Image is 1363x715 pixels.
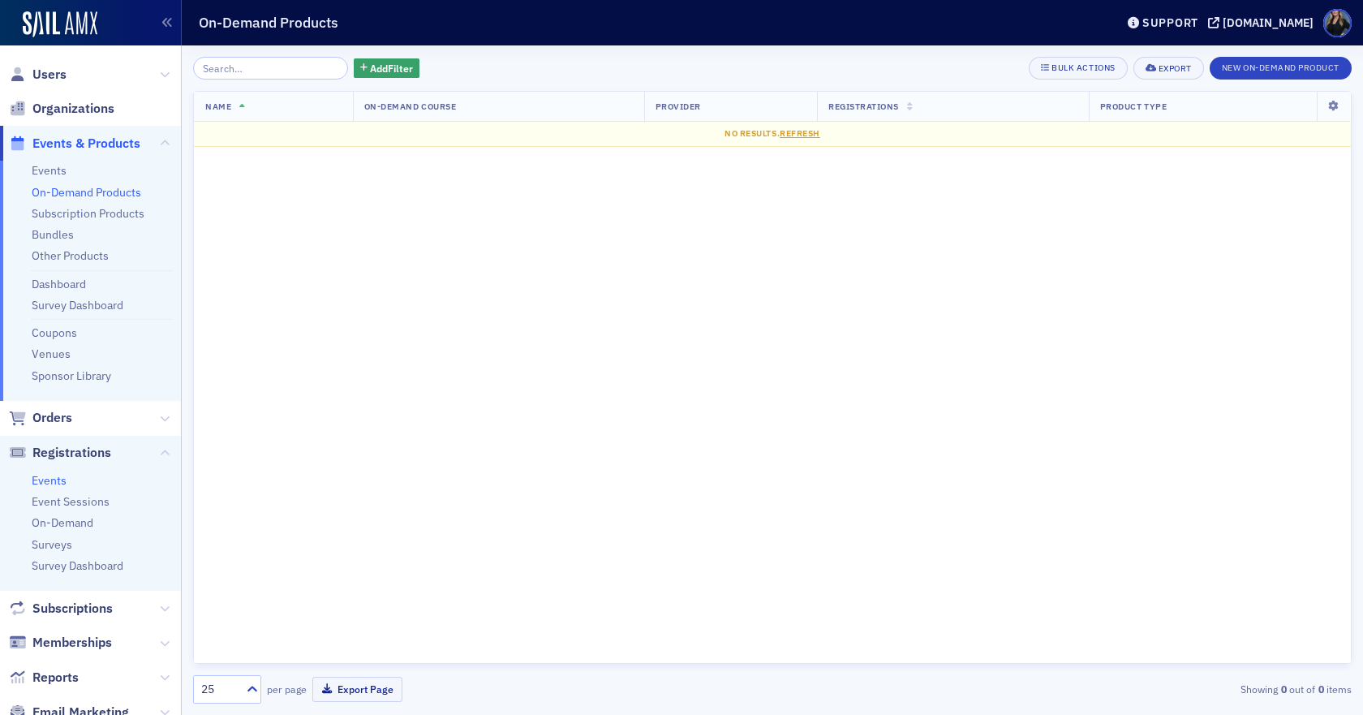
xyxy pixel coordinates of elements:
[32,135,140,153] span: Events & Products
[201,681,237,698] div: 25
[1208,17,1319,28] button: [DOMAIN_NAME]
[32,100,114,118] span: Organizations
[828,101,899,112] span: Registrations
[32,277,86,291] a: Dashboard
[1323,9,1352,37] span: Profile
[267,682,307,696] label: per page
[32,600,113,618] span: Subscriptions
[32,163,67,178] a: Events
[9,100,114,118] a: Organizations
[656,101,701,112] span: Provider
[1142,15,1198,30] div: Support
[32,185,141,200] a: On-Demand Products
[32,227,74,242] a: Bundles
[312,677,402,702] button: Export Page
[1315,682,1326,696] strong: 0
[32,325,77,340] a: Coupons
[199,13,338,32] h1: On-Demand Products
[32,669,79,687] span: Reports
[9,444,111,462] a: Registrations
[32,368,111,383] a: Sponsor Library
[1051,63,1115,72] div: Bulk Actions
[205,127,1339,140] div: No results.
[32,409,72,427] span: Orders
[354,58,420,79] button: AddFilter
[32,347,71,361] a: Venues
[1159,64,1192,73] div: Export
[32,494,110,509] a: Event Sessions
[370,61,413,75] span: Add Filter
[193,57,348,80] input: Search…
[32,444,111,462] span: Registrations
[32,473,67,488] a: Events
[9,669,79,687] a: Reports
[1133,57,1204,80] button: Export
[1278,682,1289,696] strong: 0
[9,135,140,153] a: Events & Products
[32,537,72,552] a: Surveys
[977,682,1352,696] div: Showing out of items
[1210,57,1352,80] button: New On-Demand Product
[1210,59,1352,74] a: New On-Demand Product
[1223,15,1314,30] div: [DOMAIN_NAME]
[9,634,112,652] a: Memberships
[32,248,109,263] a: Other Products
[23,11,97,37] img: SailAMX
[780,127,820,139] span: Refresh
[32,515,93,530] a: On-Demand
[32,298,123,312] a: Survey Dashboard
[364,101,456,112] span: On-Demand Course
[9,409,72,427] a: Orders
[32,634,112,652] span: Memberships
[1029,57,1127,80] button: Bulk Actions
[32,66,67,84] span: Users
[9,66,67,84] a: Users
[205,101,231,112] span: Name
[32,558,123,573] a: Survey Dashboard
[1100,101,1167,112] span: Product Type
[9,600,113,618] a: Subscriptions
[32,206,144,221] a: Subscription Products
